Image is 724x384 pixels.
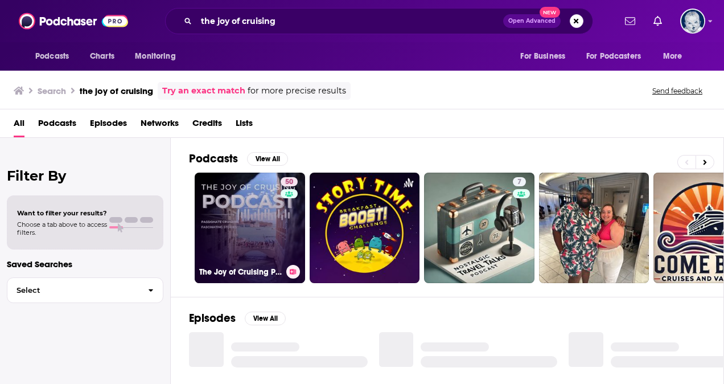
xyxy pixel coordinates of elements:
span: Podcasts [35,48,69,64]
h3: the joy of cruising [80,85,153,96]
span: 7 [517,177,521,188]
a: Networks [141,114,179,137]
a: Episodes [90,114,127,137]
h2: Episodes [189,311,236,325]
button: open menu [127,46,190,67]
img: Podchaser - Follow, Share and Rate Podcasts [19,10,128,32]
span: Open Advanced [508,18,556,24]
a: All [14,114,24,137]
button: Show profile menu [680,9,705,34]
span: Charts [90,48,114,64]
button: open menu [512,46,579,67]
span: For Business [520,48,565,64]
span: Want to filter your results? [17,209,107,217]
button: View All [247,152,288,166]
span: for more precise results [248,84,346,97]
a: Podcasts [38,114,76,137]
img: User Profile [680,9,705,34]
h3: The Joy of Cruising Podcast [199,267,282,277]
input: Search podcasts, credits, & more... [196,12,503,30]
button: open menu [655,46,697,67]
button: Select [7,277,163,303]
button: open menu [579,46,657,67]
span: New [540,7,560,18]
button: Open AdvancedNew [503,14,561,28]
a: Try an exact match [162,84,245,97]
a: Credits [192,114,222,137]
span: Choose a tab above to access filters. [17,220,107,236]
button: Send feedback [649,86,706,96]
span: For Podcasters [586,48,641,64]
span: Logged in as blg1538 [680,9,705,34]
h3: Search [38,85,66,96]
a: Lists [236,114,253,137]
a: Charts [83,46,121,67]
a: Show notifications dropdown [620,11,640,31]
a: 50The Joy of Cruising Podcast [195,173,305,283]
div: Search podcasts, credits, & more... [165,8,593,34]
span: More [663,48,682,64]
a: 7 [424,173,534,283]
span: 50 [285,177,293,188]
span: Select [7,287,139,294]
span: Monitoring [135,48,175,64]
a: EpisodesView All [189,311,286,325]
h2: Filter By [7,168,163,184]
button: View All [245,312,286,325]
a: 7 [513,177,526,186]
button: open menu [27,46,84,67]
p: Saved Searches [7,259,163,269]
a: PodcastsView All [189,152,288,166]
a: 50 [281,177,298,186]
a: Show notifications dropdown [649,11,667,31]
h2: Podcasts [189,152,238,166]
